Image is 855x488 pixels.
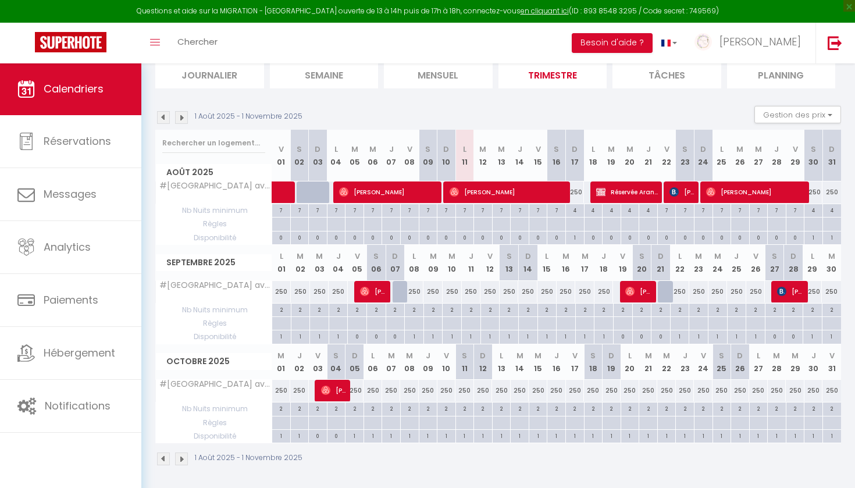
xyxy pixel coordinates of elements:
[474,402,492,414] div: 2
[156,254,272,271] span: Septembre 2025
[290,130,309,181] th: 02
[479,144,486,155] abbr: M
[500,330,518,341] div: 1
[334,144,338,155] abbr: L
[557,330,575,341] div: 1
[557,245,576,280] th: 16
[511,231,529,243] div: 0
[498,60,607,88] li: Trimestre
[270,60,379,88] li: Semaine
[487,251,493,262] abbr: V
[443,281,462,302] div: 250
[310,304,329,315] div: 2
[575,281,594,302] div: 250
[462,350,467,361] abbr: S
[621,344,639,380] th: 20
[547,130,566,181] th: 16
[162,133,265,154] input: Rechercher un logement...
[437,380,456,401] div: 250
[474,231,492,243] div: 0
[500,281,519,302] div: 250
[538,304,557,315] div: 2
[621,402,639,414] div: 2
[554,144,559,155] abbr: S
[562,251,569,262] abbr: M
[291,204,309,215] div: 7
[627,73,855,488] iframe: LiveChat chat widget
[507,251,512,262] abbr: S
[309,402,327,414] div: 2
[519,330,537,341] div: 1
[474,130,493,181] th: 12
[327,130,345,181] th: 04
[291,430,309,441] div: 1
[291,304,310,315] div: 2
[557,281,576,302] div: 250
[156,353,272,370] span: Octobre 2025
[367,245,386,280] th: 06
[310,281,329,302] div: 250
[364,430,382,441] div: 1
[272,281,291,302] div: 250
[584,344,603,380] th: 18
[386,304,405,315] div: 2
[603,344,621,380] th: 19
[352,350,358,361] abbr: D
[521,6,569,16] a: en cliquant ici
[272,344,291,380] th: 01
[474,344,493,380] th: 12
[309,204,327,215] div: 7
[519,304,537,315] div: 2
[386,245,405,280] th: 07
[400,344,419,380] th: 08
[538,330,557,341] div: 1
[480,281,500,302] div: 250
[694,33,712,51] img: ...
[608,350,614,361] abbr: D
[424,330,443,341] div: 1
[456,231,474,243] div: 0
[407,144,412,155] abbr: V
[529,344,547,380] th: 15
[382,231,400,243] div: 0
[620,251,625,262] abbr: V
[156,231,272,244] span: Disponibilité
[500,350,503,361] abbr: L
[386,330,405,341] div: 0
[603,231,621,243] div: 0
[382,402,400,414] div: 2
[455,344,474,380] th: 11
[430,251,437,262] abbr: M
[412,251,416,262] abbr: L
[437,402,455,414] div: 2
[156,430,272,443] span: Disponibilité
[492,344,511,380] th: 13
[592,144,595,155] abbr: L
[156,218,272,230] span: Règles
[272,402,290,414] div: 2
[327,344,345,380] th: 04
[518,245,537,280] th: 14
[297,251,304,262] abbr: M
[419,204,437,215] div: 7
[155,60,264,88] li: Journalier
[272,245,291,280] th: 01
[493,231,511,243] div: 0
[462,304,480,315] div: 2
[327,430,345,441] div: 0
[389,144,394,155] abbr: J
[272,430,290,441] div: 1
[525,251,531,262] abbr: D
[364,402,382,414] div: 2
[557,304,575,315] div: 2
[44,293,98,307] span: Paiements
[547,344,566,380] th: 16
[572,33,653,53] button: Besoin d'aide ?
[537,245,557,280] th: 15
[384,60,493,88] li: Mensuel
[625,280,650,302] span: [PERSON_NAME]
[158,380,274,389] span: #[GEOGRAPHIC_DATA] avec piscine.
[373,251,379,262] abbr: S
[315,144,320,155] abbr: D
[426,350,430,361] abbr: J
